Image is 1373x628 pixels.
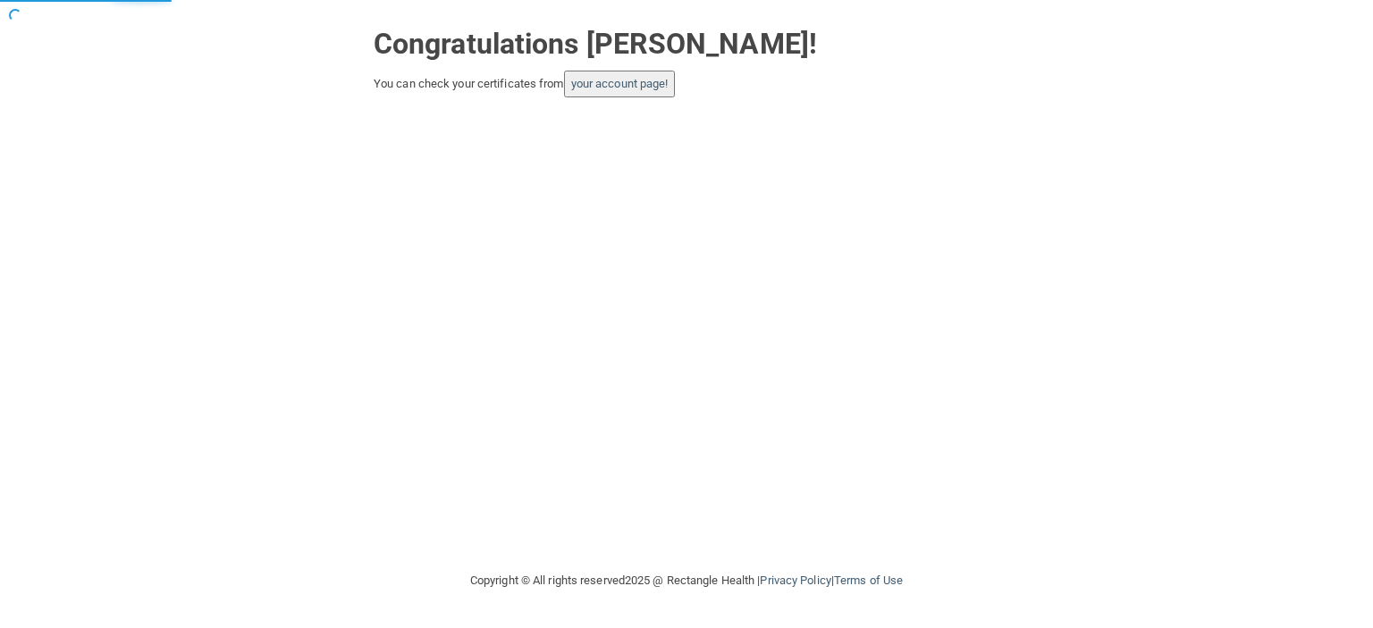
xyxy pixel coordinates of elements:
[374,27,817,61] strong: Congratulations [PERSON_NAME]!
[760,574,830,587] a: Privacy Policy
[374,71,999,97] div: You can check your certificates from
[834,574,903,587] a: Terms of Use
[360,552,1013,609] div: Copyright © All rights reserved 2025 @ Rectangle Health | |
[564,71,676,97] button: your account page!
[571,77,669,90] a: your account page!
